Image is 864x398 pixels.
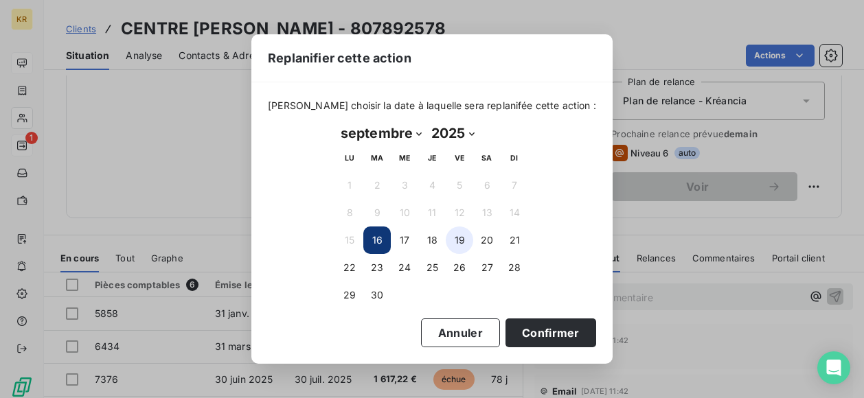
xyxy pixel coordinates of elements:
button: 13 [473,199,501,226]
button: 10 [391,199,418,226]
button: 24 [391,254,418,281]
button: 4 [418,172,446,199]
div: Open Intercom Messenger [817,351,850,384]
th: dimanche [501,144,528,172]
button: 21 [501,226,528,254]
button: 18 [418,226,446,254]
button: 9 [363,199,391,226]
button: 25 [418,254,446,281]
button: 3 [391,172,418,199]
button: 2 [363,172,391,199]
span: Replanifier cette action [268,49,411,67]
button: 8 [336,199,363,226]
button: 5 [446,172,473,199]
button: Annuler [421,318,500,347]
button: 1 [336,172,363,199]
th: jeudi [418,144,446,172]
th: vendredi [446,144,473,172]
th: mardi [363,144,391,172]
button: 11 [418,199,446,226]
button: 16 [363,226,391,254]
button: 14 [501,199,528,226]
th: lundi [336,144,363,172]
button: 27 [473,254,501,281]
button: 20 [473,226,501,254]
button: 22 [336,254,363,281]
button: 26 [446,254,473,281]
button: 29 [336,281,363,309]
span: [PERSON_NAME] choisir la date à laquelle sera replanifée cette action : [268,99,596,113]
button: 23 [363,254,391,281]
button: 6 [473,172,501,199]
th: mercredi [391,144,418,172]
button: 7 [501,172,528,199]
button: 28 [501,254,528,281]
button: 12 [446,199,473,226]
button: 30 [363,281,391,309]
button: 19 [446,226,473,254]
button: 17 [391,226,418,254]
button: Confirmer [505,318,596,347]
button: 15 [336,226,363,254]
th: samedi [473,144,501,172]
